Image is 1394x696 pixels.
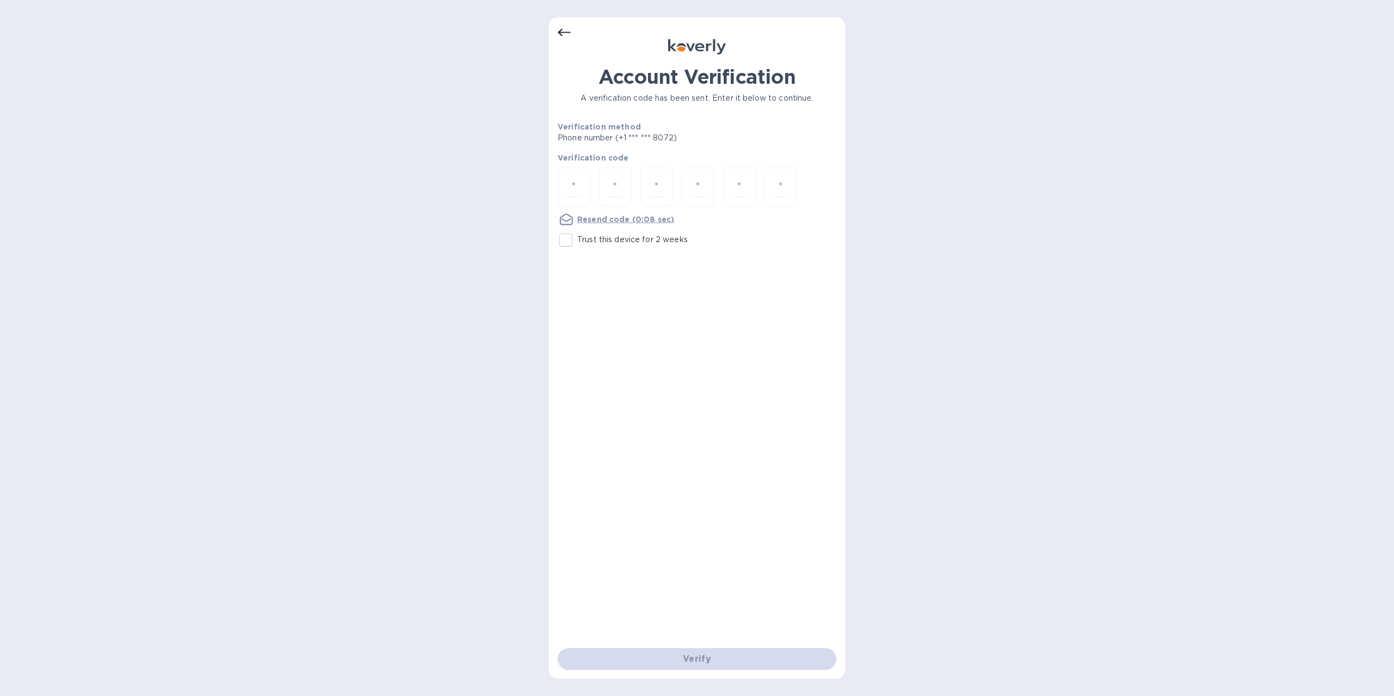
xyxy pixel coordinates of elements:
b: Verification method [558,122,641,131]
p: A verification code has been sent. Enter it below to continue. [558,93,836,104]
p: Trust this device for 2 weeks [577,234,688,245]
p: Phone number (+1 *** *** 8072) [558,132,760,144]
u: Resend code (0:08 sec) [577,215,674,224]
h1: Account Verification [558,65,836,88]
p: Verification code [558,152,836,163]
